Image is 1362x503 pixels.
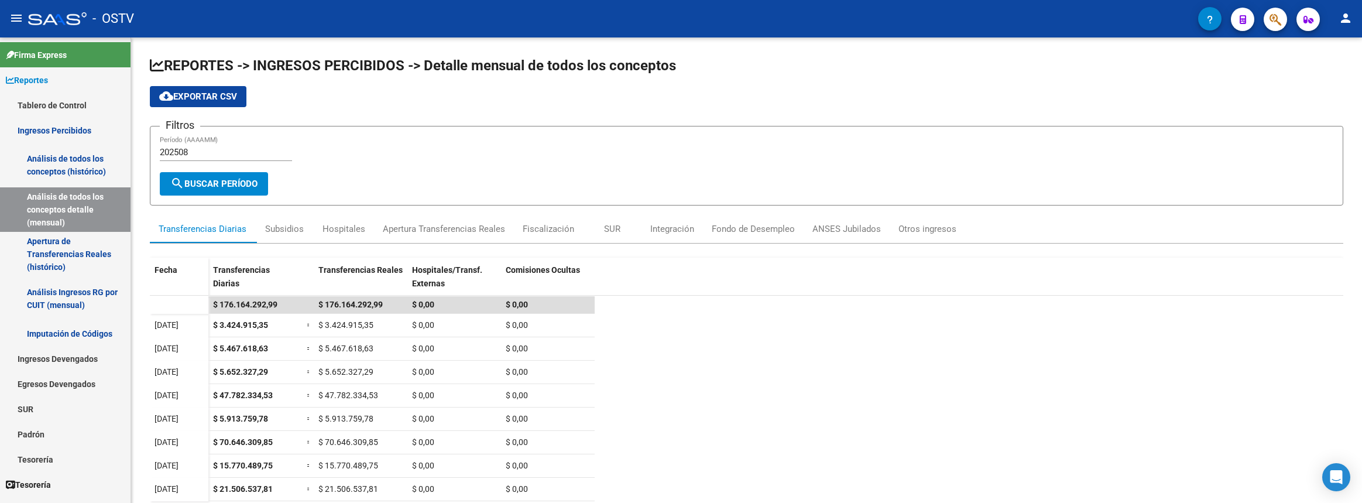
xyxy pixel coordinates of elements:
[213,265,270,288] span: Transferencias Diarias
[155,367,179,377] span: [DATE]
[213,484,273,494] span: $ 21.506.537,81
[213,414,268,423] span: $ 5.913.759,78
[412,484,434,494] span: $ 0,00
[318,391,378,400] span: $ 47.782.334,53
[318,344,373,353] span: $ 5.467.618,63
[170,179,258,189] span: Buscar Período
[265,223,304,235] div: Subsidios
[323,223,365,235] div: Hospitales
[155,461,179,470] span: [DATE]
[155,344,179,353] span: [DATE]
[155,414,179,423] span: [DATE]
[412,461,434,470] span: $ 0,00
[318,320,373,330] span: $ 3.424.915,35
[506,461,528,470] span: $ 0,00
[412,344,434,353] span: $ 0,00
[318,437,378,447] span: $ 70.646.309,85
[307,367,311,377] span: =
[318,484,378,494] span: $ 21.506.537,81
[650,223,694,235] div: Integración
[412,391,434,400] span: $ 0,00
[6,49,67,61] span: Firma Express
[213,461,273,470] span: $ 15.770.489,75
[604,223,620,235] div: SUR
[383,223,505,235] div: Apertura Transferencias Reales
[318,265,403,275] span: Transferencias Reales
[307,320,311,330] span: =
[150,86,246,107] button: Exportar CSV
[307,344,311,353] span: =
[318,367,373,377] span: $ 5.652.327,29
[1322,463,1350,491] div: Open Intercom Messenger
[213,320,268,330] span: $ 3.424.915,35
[307,461,311,470] span: =
[307,391,311,400] span: =
[412,414,434,423] span: $ 0,00
[92,6,134,32] span: - OSTV
[412,437,434,447] span: $ 0,00
[155,391,179,400] span: [DATE]
[506,367,528,377] span: $ 0,00
[307,484,311,494] span: =
[314,258,407,307] datatable-header-cell: Transferencias Reales
[6,478,51,491] span: Tesorería
[155,437,179,447] span: [DATE]
[1339,11,1353,25] mat-icon: person
[506,391,528,400] span: $ 0,00
[170,176,184,190] mat-icon: search
[407,258,501,307] datatable-header-cell: Hospitales/Transf. Externas
[307,437,311,447] span: =
[160,117,200,134] h3: Filtros
[213,344,268,353] span: $ 5.467.618,63
[318,300,383,309] span: $ 176.164.292,99
[501,258,595,307] datatable-header-cell: Comisiones Ocultas
[412,265,482,288] span: Hospitales/Transf. Externas
[506,484,528,494] span: $ 0,00
[307,414,311,423] span: =
[159,223,246,235] div: Transferencias Diarias
[523,223,574,235] div: Fiscalización
[159,91,237,102] span: Exportar CSV
[155,484,179,494] span: [DATE]
[9,11,23,25] mat-icon: menu
[213,367,268,377] span: $ 5.652.327,29
[506,344,528,353] span: $ 0,00
[213,300,277,309] span: $ 176.164.292,99
[898,223,956,235] div: Otros ingresos
[506,320,528,330] span: $ 0,00
[506,437,528,447] span: $ 0,00
[412,320,434,330] span: $ 0,00
[412,367,434,377] span: $ 0,00
[506,265,580,275] span: Comisiones Ocultas
[155,265,177,275] span: Fecha
[213,437,273,447] span: $ 70.646.309,85
[318,461,378,470] span: $ 15.770.489,75
[412,300,434,309] span: $ 0,00
[150,258,208,307] datatable-header-cell: Fecha
[160,172,268,196] button: Buscar Período
[159,89,173,103] mat-icon: cloud_download
[6,74,48,87] span: Reportes
[150,57,676,74] span: REPORTES -> INGRESOS PERCIBIDOS -> Detalle mensual de todos los conceptos
[712,223,795,235] div: Fondo de Desempleo
[506,414,528,423] span: $ 0,00
[155,320,179,330] span: [DATE]
[318,414,373,423] span: $ 5.913.759,78
[213,391,273,400] span: $ 47.782.334,53
[208,258,302,307] datatable-header-cell: Transferencias Diarias
[812,223,881,235] div: ANSES Jubilados
[506,300,528,309] span: $ 0,00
